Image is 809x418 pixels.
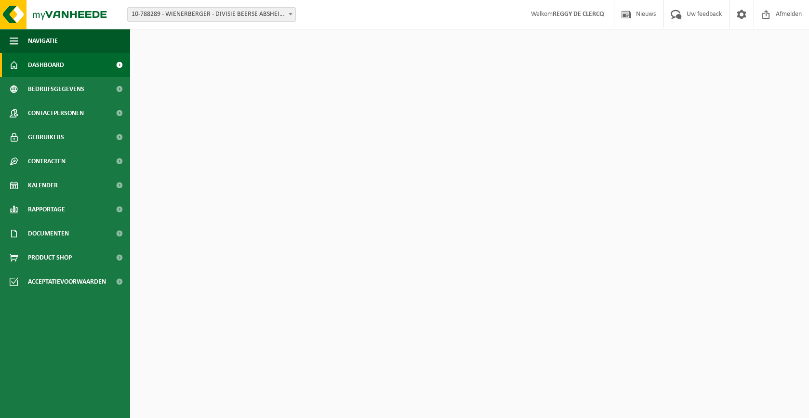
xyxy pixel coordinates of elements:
[128,8,295,21] span: 10-788289 - WIENERBERGER - DIVISIE BEERSE ABSHEIDE - BEERSE
[28,270,106,294] span: Acceptatievoorwaarden
[28,101,84,125] span: Contactpersonen
[28,77,84,101] span: Bedrijfsgegevens
[28,173,58,197] span: Kalender
[28,222,69,246] span: Documenten
[553,11,604,18] strong: REGGY DE CLERCQ
[127,7,296,22] span: 10-788289 - WIENERBERGER - DIVISIE BEERSE ABSHEIDE - BEERSE
[28,53,64,77] span: Dashboard
[28,149,66,173] span: Contracten
[28,197,65,222] span: Rapportage
[28,125,64,149] span: Gebruikers
[28,246,72,270] span: Product Shop
[28,29,58,53] span: Navigatie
